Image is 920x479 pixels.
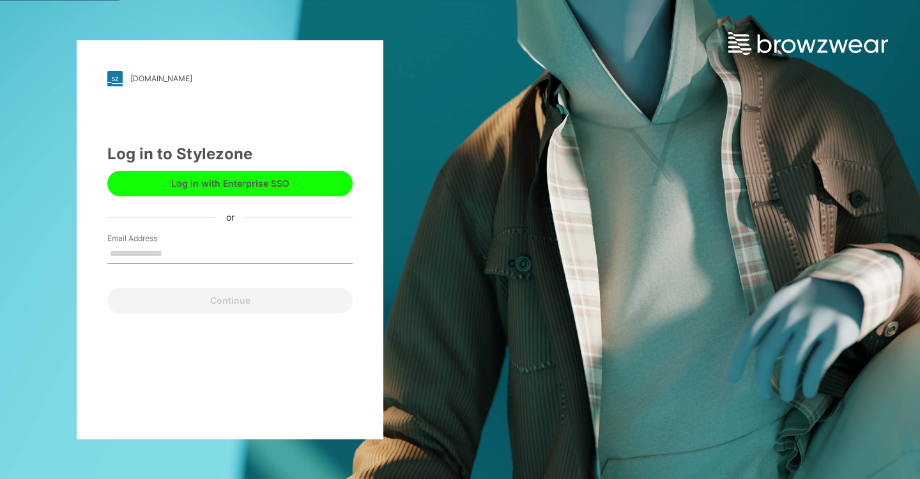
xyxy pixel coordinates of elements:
div: Log in to Stylezone [107,143,353,166]
div: or [216,210,245,224]
button: Log in with Enterprise SSO [107,171,353,196]
div: [DOMAIN_NAME] [130,74,192,83]
img: browzwear-logo.e42bd6dac1945053ebaf764b6aa21510.svg [728,32,888,55]
a: [DOMAIN_NAME] [107,71,353,86]
img: stylezone-logo.562084cfcfab977791bfbf7441f1a819.svg [107,71,123,86]
label: Email Address [107,233,197,244]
